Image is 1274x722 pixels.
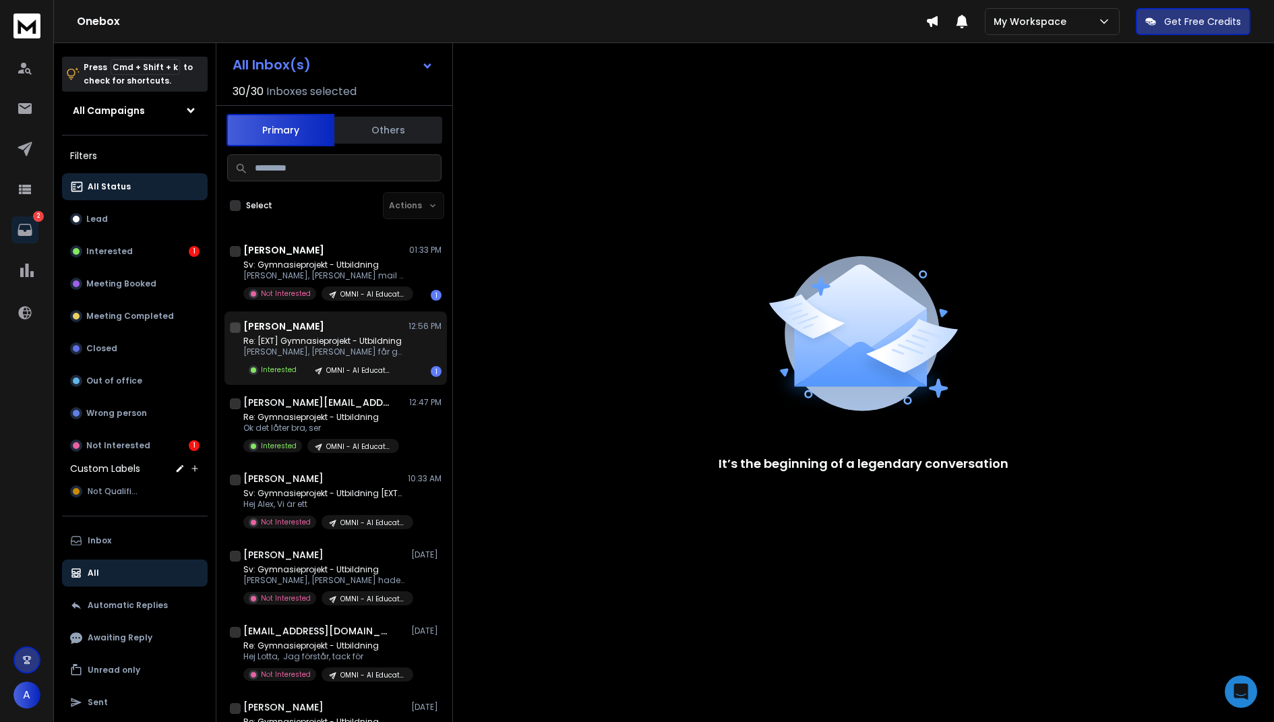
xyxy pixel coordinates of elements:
[33,211,44,222] p: 2
[62,527,208,554] button: Inbox
[13,682,40,709] button: A
[86,375,142,386] p: Out of office
[408,473,442,484] p: 10:33 AM
[86,343,117,354] p: Closed
[62,97,208,124] button: All Campaigns
[88,181,131,192] p: All Status
[243,472,324,485] h1: [PERSON_NAME]
[62,689,208,716] button: Sent
[243,575,405,586] p: [PERSON_NAME], [PERSON_NAME] hade tyvärr
[261,669,311,680] p: Not Interested
[431,290,442,301] div: 1
[62,592,208,619] button: Automatic Replies
[243,640,405,651] p: Re: Gymnasieprojekt - Utbildning
[86,278,156,289] p: Meeting Booked
[226,114,334,146] button: Primary
[73,104,145,117] h1: All Campaigns
[62,303,208,330] button: Meeting Completed
[243,412,399,423] p: Re: Gymnasieprojekt - Utbildning
[86,440,150,451] p: Not Interested
[431,366,442,377] div: 1
[411,626,442,636] p: [DATE]
[86,408,147,419] p: Wrong person
[222,51,444,78] button: All Inbox(s)
[84,61,193,88] p: Press to check for shortcuts.
[266,84,357,100] h3: Inboxes selected
[233,84,264,100] span: 30 / 30
[261,593,311,603] p: Not Interested
[340,594,405,604] p: OMNI - AI Education: Law companies | 1-100 (SV)
[62,206,208,233] button: Lead
[409,397,442,408] p: 12:47 PM
[88,568,99,578] p: All
[326,365,391,375] p: OMNI - AI Education: Insurance, 1-500 (SV)
[62,270,208,297] button: Meeting Booked
[88,535,111,546] p: Inbox
[243,243,324,257] h1: [PERSON_NAME]
[62,432,208,459] button: Not Interested1
[243,320,324,333] h1: [PERSON_NAME]
[243,396,392,409] h1: [PERSON_NAME][EMAIL_ADDRESS][DOMAIN_NAME]
[261,441,297,451] p: Interested
[189,440,200,451] div: 1
[62,560,208,586] button: All
[11,216,38,243] a: 2
[62,400,208,427] button: Wrong person
[409,245,442,255] p: 01:33 PM
[246,200,272,211] label: Select
[70,462,140,475] h3: Custom Labels
[408,321,442,332] p: 12:56 PM
[1225,675,1257,708] div: Open Intercom Messenger
[86,214,108,224] p: Lead
[340,518,405,528] p: OMNI - AI Education: Insurance, 1-500 (SV)
[243,347,405,357] p: [PERSON_NAME], [PERSON_NAME] får gärna
[243,548,324,562] h1: [PERSON_NAME]
[62,173,208,200] button: All Status
[233,58,311,71] h1: All Inbox(s)
[62,238,208,265] button: Interested1
[243,564,405,575] p: Sv: Gymnasieprojekt - Utbildning
[994,15,1072,28] p: My Workspace
[243,651,405,662] p: Hej Lotta, Jag förstår, tack för
[88,665,140,675] p: Unread only
[243,700,324,714] h1: [PERSON_NAME]
[62,146,208,165] h3: Filters
[243,270,405,281] p: [PERSON_NAME], [PERSON_NAME] mail har
[243,423,399,433] p: Ok det låter bra, ser
[340,670,405,680] p: OMNI - AI Education: Staffing & Recruiting, 1-500 (SV)
[62,657,208,684] button: Unread only
[243,499,405,510] p: Hej Alex, Vi är ett
[340,289,405,299] p: OMNI - AI Education: Real Estate, [GEOGRAPHIC_DATA] (1-200) [DOMAIN_NAME]
[62,367,208,394] button: Out of office
[261,289,311,299] p: Not Interested
[62,624,208,651] button: Awaiting Reply
[62,478,208,505] button: Not Qualified
[261,517,311,527] p: Not Interested
[326,442,391,452] p: OMNI - AI Education: Insurance, 1-500 (SV)
[334,115,442,145] button: Others
[189,246,200,257] div: 1
[243,624,392,638] h1: [EMAIL_ADDRESS][DOMAIN_NAME]
[77,13,926,30] h1: Onebox
[243,336,405,347] p: Re: [EXT] Gymnasieprojekt - Utbildning
[1136,8,1250,35] button: Get Free Credits
[111,59,180,75] span: Cmd + Shift + k
[719,454,1008,473] p: It’s the beginning of a legendary conversation
[88,697,108,708] p: Sent
[411,702,442,713] p: [DATE]
[62,335,208,362] button: Closed
[261,365,297,375] p: Interested
[86,311,174,322] p: Meeting Completed
[411,549,442,560] p: [DATE]
[1164,15,1241,28] p: Get Free Credits
[243,260,405,270] p: Sv: Gymnasieprojekt - Utbildning
[13,13,40,38] img: logo
[88,632,152,643] p: Awaiting Reply
[88,600,168,611] p: Automatic Replies
[243,488,405,499] p: Sv: Gymnasieprojekt - Utbildning [EXTERNAL]
[86,246,133,257] p: Interested
[88,486,142,497] span: Not Qualified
